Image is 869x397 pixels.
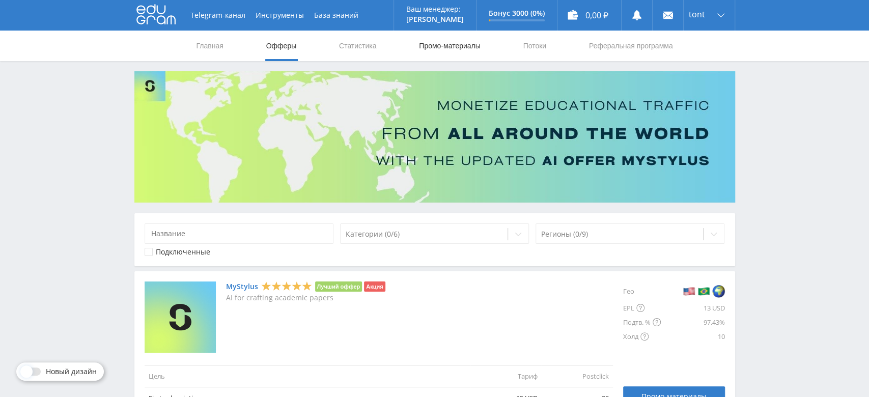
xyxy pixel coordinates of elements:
[145,223,334,244] input: Название
[226,294,385,302] p: AI for crafting academic papers
[623,329,661,344] div: Холд
[265,31,298,61] a: Офферы
[406,5,464,13] p: Ваш менеджер:
[588,31,674,61] a: Реферальная программа
[195,31,225,61] a: Главная
[226,282,258,291] a: MyStylus
[364,281,385,292] li: Акция
[661,301,725,315] div: 13 USD
[522,31,547,61] a: Потоки
[46,367,97,376] span: Новый дизайн
[689,10,705,18] span: tont
[338,31,378,61] a: Статистика
[418,31,481,61] a: Промо-материалы
[542,365,613,387] td: Postclick
[623,281,661,301] div: Гео
[661,315,725,329] div: 97.43%
[661,329,725,344] div: 10
[145,281,216,353] img: MyStylus
[406,15,464,23] p: [PERSON_NAME]
[134,71,735,203] img: Banner
[145,365,470,387] td: Цель
[489,9,545,17] p: Бонус 3000 (0%)
[623,315,661,329] div: Подтв. %
[470,365,542,387] td: Тариф
[623,301,661,315] div: EPL
[156,248,210,256] div: Подключенные
[315,281,362,292] li: Лучший оффер
[261,281,312,292] div: 5 Stars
